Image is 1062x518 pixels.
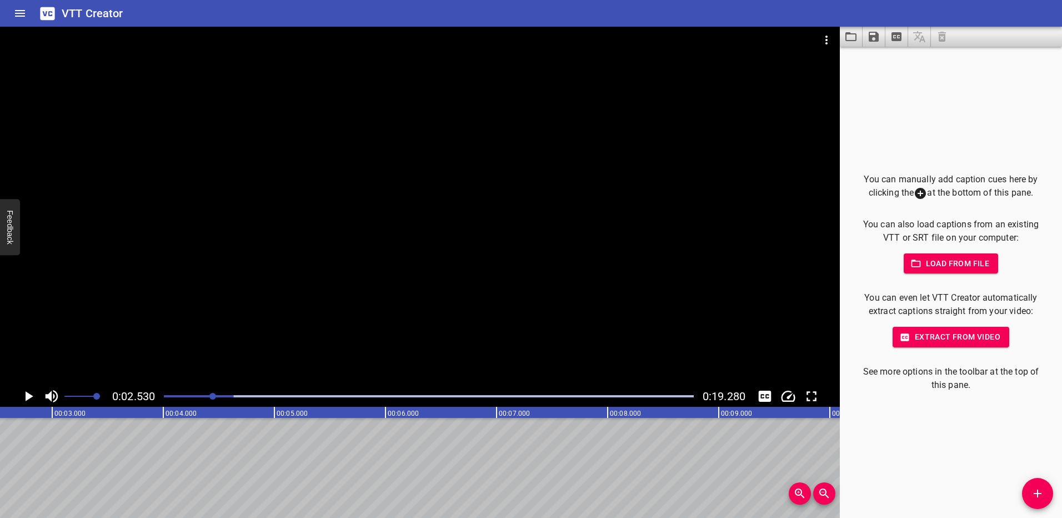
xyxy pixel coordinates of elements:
[840,27,863,47] button: Load captions from file
[813,482,835,505] button: Zoom Out
[863,27,885,47] button: Save captions to file
[867,30,880,43] svg: Save captions to file
[893,327,1009,347] button: Extract from video
[890,30,903,43] svg: Extract captions from video
[858,291,1044,318] p: You can even let VTT Creator automatically extract captions straight from your video:
[112,390,155,403] span: Current Time
[754,386,775,407] button: Toggle captions
[41,386,62,407] button: Toggle mute
[62,4,123,22] h6: VTT Creator
[801,386,822,407] button: Toggle fullscreen
[164,395,694,397] div: Play progress
[789,482,811,505] button: Zoom In
[18,386,39,407] button: Play/Pause
[499,410,530,417] text: 00:07.000
[885,27,908,47] button: Extract captions from video
[54,410,86,417] text: 00:03.000
[277,410,308,417] text: 00:05.000
[844,30,858,43] svg: Load captions from file
[904,253,999,274] button: Load from file
[858,365,1044,392] p: See more options in the toolbar at the top of this pane.
[901,330,1000,344] span: Extract from video
[858,218,1044,245] p: You can also load captions from an existing VTT or SRT file on your computer:
[703,390,745,403] span: 0:19.280
[832,410,863,417] text: 00:10.000
[721,410,752,417] text: 00:09.000
[813,27,840,53] button: Video Options
[858,173,1044,200] p: You can manually add caption cues here by clicking the at the bottom of this pane.
[1022,478,1053,509] button: Add Cue
[778,386,799,407] button: Change Playback Speed
[913,257,990,271] span: Load from file
[93,393,100,400] span: Set video volume
[610,410,641,417] text: 00:08.000
[801,386,822,407] div: Toggle Full Screen
[908,27,931,47] span: Add some captions below, then you can translate them.
[388,410,419,417] text: 00:06.000
[166,410,197,417] text: 00:04.000
[778,386,799,407] div: Playback Speed
[754,386,775,407] div: Hide/Show Captions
